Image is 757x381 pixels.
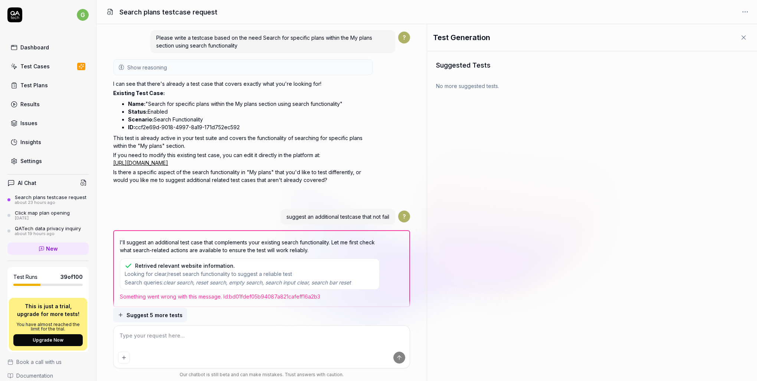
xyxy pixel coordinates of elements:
[128,115,373,123] li: Search Functionality
[436,60,748,70] h3: Suggested Tests
[20,138,41,146] div: Insights
[398,211,410,222] span: ?
[7,372,89,380] a: Documentation
[20,62,50,70] div: Test Cases
[13,322,83,331] p: You have almost reached the limit for the trial.
[13,274,37,280] h5: Test Runs
[7,116,89,130] a: Issues
[60,273,83,281] span: 39 of 100
[125,270,351,277] span: Looking for clear/reset search functionality to suggest a reliable test
[433,32,490,43] h1: Test Generation
[127,63,167,71] span: Show reasoning
[113,371,410,378] div: Our chatbot is still beta and can make mistakes. Trust answers with caution.
[18,179,36,187] h4: AI Chat
[120,293,403,300] span: Something went wrong with this message. Id: bd01fdef05b94087a821cafeff16a2b3
[127,311,183,319] span: Suggest 5 more tests
[15,210,70,216] div: Click map plan opening
[77,7,89,22] button: g
[16,372,53,380] span: Documentation
[16,358,62,366] span: Book a call with us
[113,90,165,96] strong: Existing Test Case:
[15,200,86,205] div: about 23 hours ago
[118,352,130,364] button: Add attachment
[15,225,81,231] div: QATech data privacy inquiry
[398,32,410,43] span: ?
[119,7,217,17] h1: Search plans testcase request
[156,35,372,49] span: Please write a testcase based on the need Search for specific plans within the My plans section u...
[113,307,187,322] button: Suggest 5 more tests
[120,238,380,254] p: I'll suggest an additional test case that complements your existing search functionality. Let me ...
[113,80,373,88] p: I can see that there's already a test case that covers exactly what you're looking for!
[15,194,86,200] div: Search plans testcase request
[125,279,351,286] span: Search queries:
[7,59,89,74] a: Test Cases
[113,160,168,166] a: [URL][DOMAIN_NAME]
[20,119,37,127] div: Issues
[7,78,89,92] a: Test Plans
[7,225,89,237] a: QATech data privacy inquiryabout 19 hours ago
[7,97,89,111] a: Results
[20,81,48,89] div: Test Plans
[128,124,135,130] strong: ID:
[20,157,42,165] div: Settings
[135,262,235,270] div: Retrived relevant website information.
[128,108,148,115] strong: Status:
[128,100,373,108] li: "Search for specific plans within the My plans section using search functionality"
[7,40,89,55] a: Dashboard
[128,116,154,123] strong: Scenario:
[113,168,373,184] p: Is there a specific aspect of the search functionality in "My plans" that you'd like to test diff...
[13,302,83,318] p: This is just a trial, upgrade for more tests!
[20,100,40,108] div: Results
[113,151,373,167] p: If you need to modify this existing test case, you can edit it directly in the platform at:
[113,134,373,150] p: This test is already active in your test suite and covers the functionality of searching for spec...
[7,154,89,168] a: Settings
[128,108,373,115] li: Enabled
[46,245,58,253] span: New
[436,82,748,90] div: No more suggested tests.
[7,242,89,255] a: New
[7,210,89,221] a: Click map plan opening[DATE]
[7,358,89,366] a: Book a call with us
[128,101,145,107] strong: Name:
[114,60,372,75] button: Show reasoning
[7,135,89,149] a: Insights
[286,214,389,220] span: suggest an additional testcase that not fail
[13,334,83,346] button: Upgrade Now
[163,279,351,286] span: clear search, reset search, empty search, search input clear, search bar reset
[128,123,373,131] li: ccf2e69d-9018-4997-8a19-171d752ec592
[77,9,89,21] span: g
[15,216,70,221] div: [DATE]
[7,194,89,205] a: Search plans testcase requestabout 23 hours ago
[15,231,81,237] div: about 19 hours ago
[20,43,49,51] div: Dashboard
